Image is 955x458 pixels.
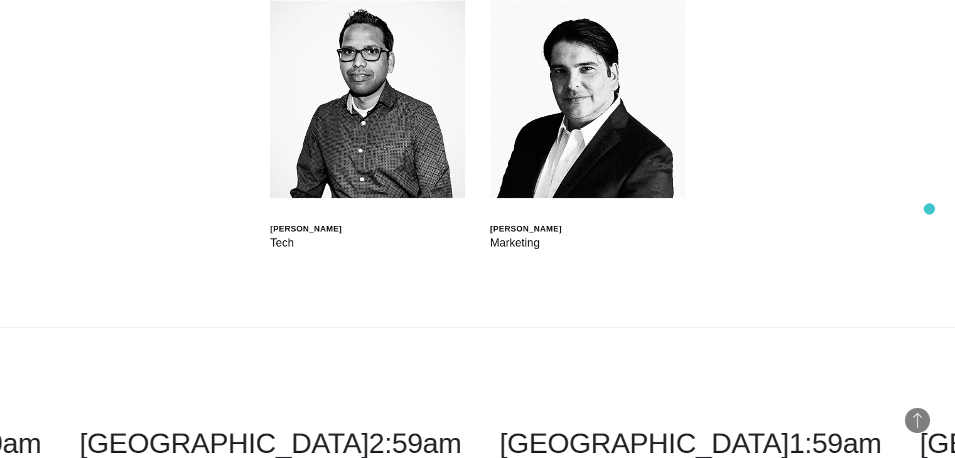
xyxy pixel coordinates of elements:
[490,223,562,234] div: [PERSON_NAME]
[270,1,465,198] img: Santhana Krishnan
[270,223,342,234] div: [PERSON_NAME]
[490,1,685,198] img: Mauricio Sauma
[905,408,930,433] button: Back to Top
[270,234,342,252] div: Tech
[490,234,562,252] div: Marketing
